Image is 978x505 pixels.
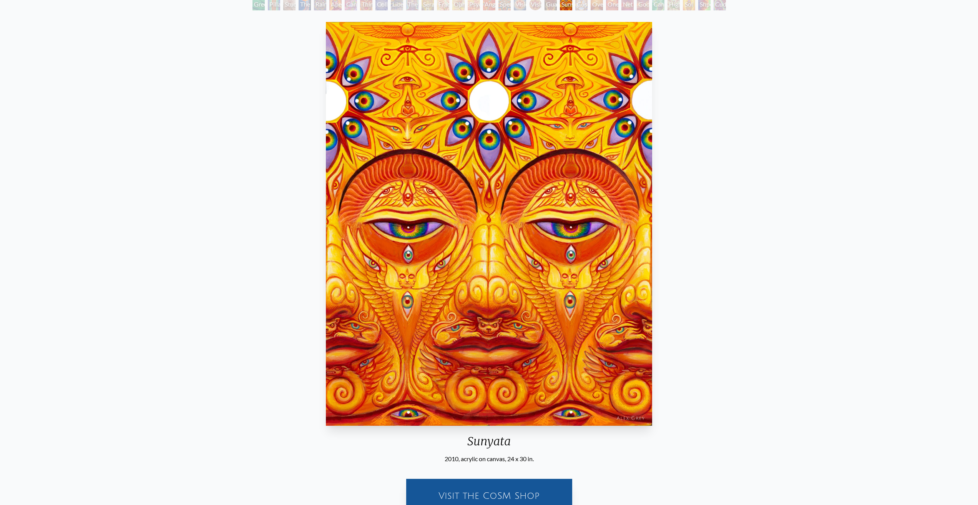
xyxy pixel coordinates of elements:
div: Sunyata [323,434,655,454]
img: Sunyata-2010-Alex-Grey-watermarked.jpeg [326,22,652,426]
div: 2010, acrylic on canvas, 24 x 30 in. [323,454,655,463]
